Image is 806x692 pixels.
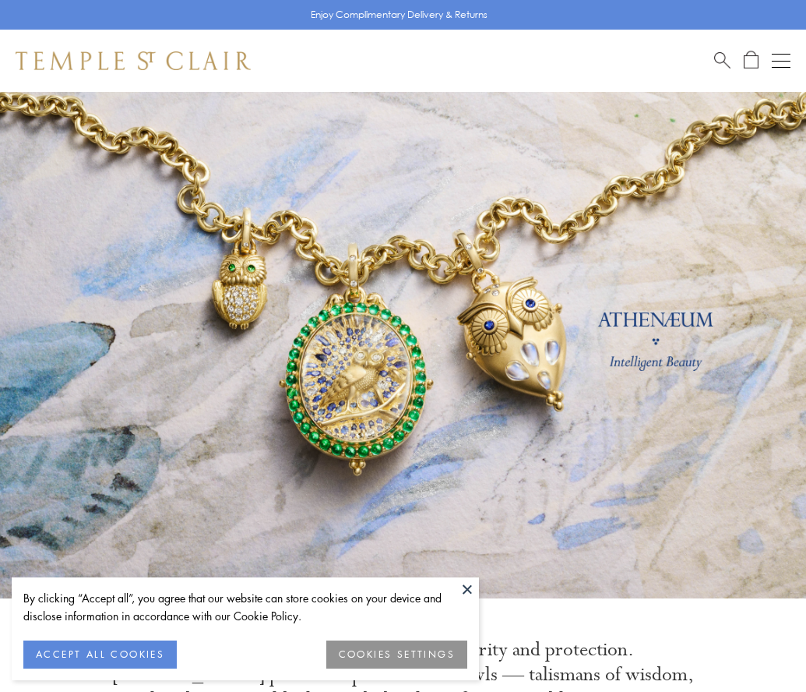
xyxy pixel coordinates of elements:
[714,51,730,70] a: Search
[23,641,177,669] button: ACCEPT ALL COOKIES
[744,51,758,70] a: Open Shopping Bag
[772,51,790,70] button: Open navigation
[326,641,467,669] button: COOKIES SETTINGS
[16,51,251,70] img: Temple St. Clair
[23,589,467,625] div: By clicking “Accept all”, you agree that our website can store cookies on your device and disclos...
[311,7,487,23] p: Enjoy Complimentary Delivery & Returns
